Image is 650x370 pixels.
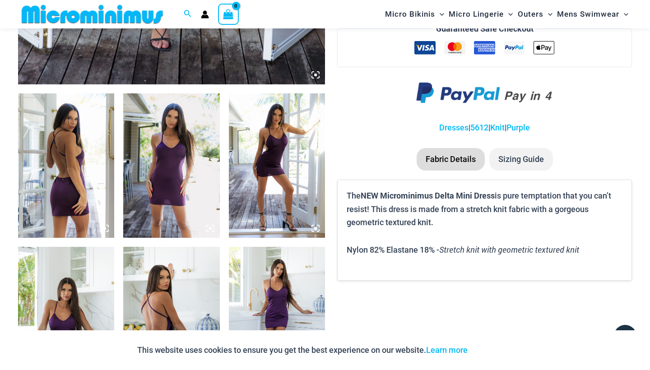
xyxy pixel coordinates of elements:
a: 5612 [470,123,488,132]
img: Delta Purple 5612 Dress [229,93,325,238]
img: MM SHOP LOGO FLAT [18,4,167,24]
a: Dresses [439,123,469,132]
span: Menu Toggle [543,3,552,26]
a: Account icon link [201,10,209,18]
a: Learn more [426,345,468,355]
li: Sizing Guide [489,148,553,171]
span: Menu Toggle [619,3,628,26]
li: Fabric Details [417,148,485,171]
legend: Guaranteed Safe Checkout [432,22,537,36]
a: OutersMenu ToggleMenu Toggle [515,3,555,26]
b: NEW Microminimus Delta Mini Dress [361,190,495,201]
p: Nylon 82% Elastane 18% - [347,243,622,257]
span: Outers [518,3,543,26]
a: Knit [490,123,505,132]
img: Delta Purple 5612 Dress [18,93,114,238]
p: The is pure temptation that you can’t resist! This dress is made from a stretch knit fabric with ... [347,189,622,229]
img: Delta Purple 5612 Dress [123,93,219,238]
nav: Site Navigation [381,1,632,27]
a: Micro BikinisMenu ToggleMenu Toggle [383,3,446,26]
p: This website uses cookies to ensure you get the best experience on our website. [137,343,468,357]
a: Mens SwimwearMenu ToggleMenu Toggle [555,3,631,26]
a: Search icon link [184,9,192,20]
a: View Shopping Cart, empty [218,4,239,24]
a: Micro LingerieMenu ToggleMenu Toggle [446,3,515,26]
a: Purple [506,123,530,132]
span: Menu Toggle [504,3,513,26]
span: Micro Bikinis [385,3,435,26]
span: Menu Toggle [435,3,444,26]
span: Mens Swimwear [557,3,619,26]
button: Accept [474,339,513,361]
span: Micro Lingerie [449,3,504,26]
p: | | | [337,121,632,134]
i: Stretch knit with geometric textured knit [439,244,579,255]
